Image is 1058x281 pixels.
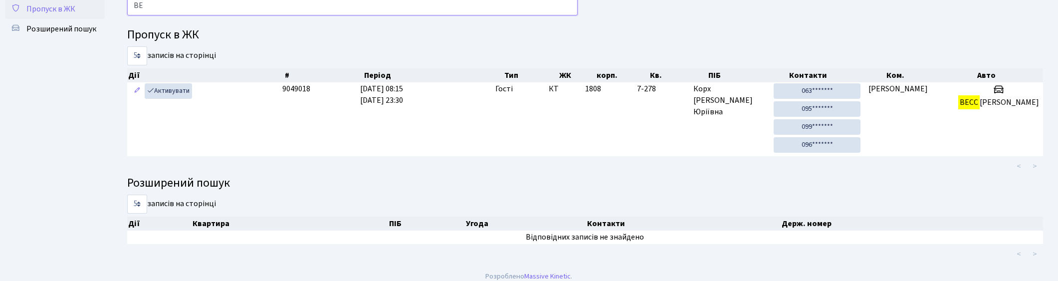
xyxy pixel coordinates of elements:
h5: [PERSON_NAME] [958,98,1039,107]
a: Розширений пошук [5,19,105,39]
th: ПІБ [388,217,465,231]
span: Гості [495,83,513,95]
th: Держ. номер [781,217,1043,231]
span: [DATE] 08:15 [DATE] 23:30 [360,83,403,106]
h4: Розширений пошук [127,176,1043,191]
th: Авто [976,68,1043,82]
span: 9049018 [282,83,310,94]
a: Активувати [145,83,192,99]
th: Кв. [649,68,707,82]
span: Розширений пошук [26,23,96,34]
th: Угода [465,217,586,231]
th: корп. [596,68,649,82]
th: Період [363,68,504,82]
th: Контакти [788,68,886,82]
th: Контакти [586,217,781,231]
span: КТ [549,83,577,95]
span: 1808 [585,83,601,94]
a: Редагувати [131,83,143,99]
span: [PERSON_NAME] [868,83,928,94]
th: # [284,68,363,82]
th: ПІБ [707,68,788,82]
label: записів на сторінці [127,46,216,65]
th: Тип [503,68,558,82]
span: 7-278 [637,83,686,95]
label: записів на сторінці [127,195,216,214]
td: Відповідних записів не знайдено [127,231,1043,244]
th: Квартира [192,217,388,231]
h4: Пропуск в ЖК [127,28,1043,42]
span: Пропуск в ЖК [26,3,75,14]
span: Корх [PERSON_NAME] Юріївна [693,83,765,118]
select: записів на сторінці [127,195,147,214]
select: записів на сторінці [127,46,147,65]
th: Дії [127,68,284,82]
th: Ком. [885,68,976,82]
th: Дії [127,217,192,231]
th: ЖК [558,68,596,82]
mark: ВЕСС [958,95,980,109]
